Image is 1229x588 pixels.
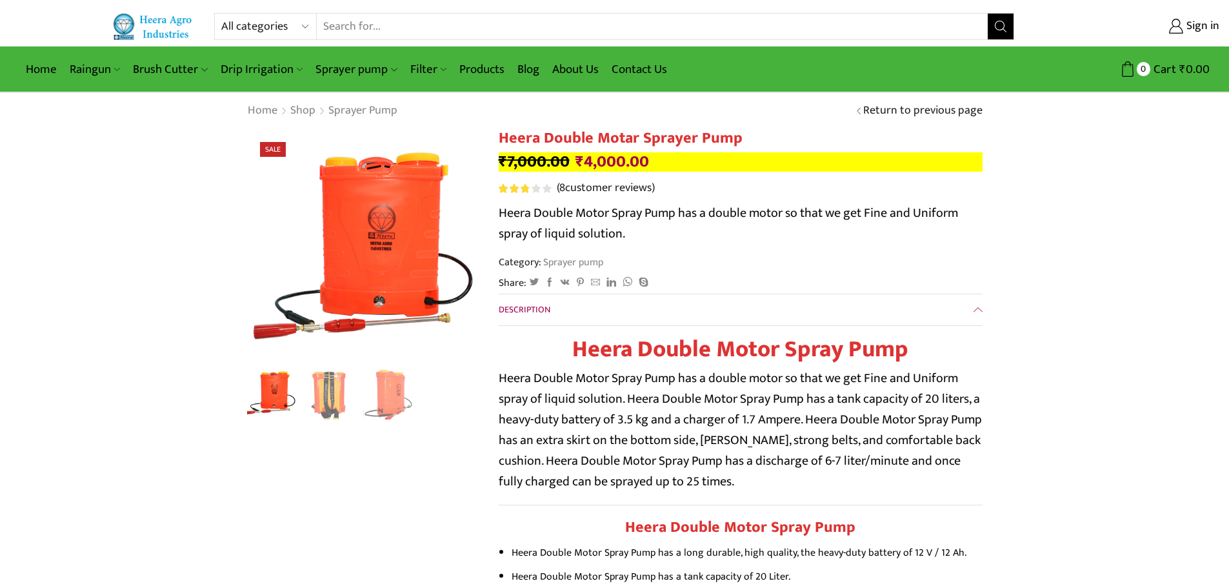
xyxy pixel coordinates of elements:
a: Return to previous page [863,103,983,119]
a: Home [247,103,278,119]
li: Heera Double Motor Spray Pump has a tank capacity of 20 Liter. [512,567,983,586]
a: Sign in [1034,15,1219,38]
button: Search button [988,14,1014,39]
li: 2 / 3 [303,368,357,420]
a: Products [453,54,511,85]
a: (8customer reviews) [557,180,655,197]
span: ₹ [575,148,584,175]
a: 0 Cart ₹0.00 [1027,57,1210,81]
h1: Heera Double Motar Sprayer Pump [499,129,983,148]
bdi: 4,000.00 [575,148,649,175]
a: Filter [404,54,453,85]
span: ₹ [1179,59,1186,79]
strong: Heera Double Motor Spray Pump [625,514,855,540]
a: IMG_4882 [363,368,417,421]
span: Sign in [1183,18,1219,35]
bdi: 0.00 [1179,59,1210,79]
span: Description [499,302,550,317]
a: Description [499,294,983,325]
a: Drip Irrigation [214,54,309,85]
a: Raingun [63,54,126,85]
input: Search for... [317,14,988,39]
span: 0 [1137,62,1150,76]
span: ₹ [499,148,507,175]
li: Heera Double Motor Spray Pump has a long durable, high quality, the heavy-duty battery of 12 V / ... [512,543,983,562]
span: Share: [499,276,526,290]
a: Sprayer pump [328,103,398,119]
a: About Us [546,54,605,85]
a: Home [19,54,63,85]
span: Cart [1150,61,1176,78]
span: Category: [499,255,603,270]
nav: Breadcrumb [247,103,398,119]
span: Rated out of 5 based on customer ratings [499,184,529,193]
span: Sale [260,142,286,157]
strong: Heera Double Motor Spray Pump [572,330,908,369]
div: Rated 2.88 out of 5 [499,184,551,193]
bdi: 7,000.00 [499,148,570,175]
a: Sprayer pump [541,254,603,270]
a: Brush Cutter [126,54,214,85]
p: Heera Double Motor Spray Pump has a double motor so that we get Fine and Uniform spray of liquid ... [499,203,983,244]
a: Blog [511,54,546,85]
div: 1 / 3 [247,129,479,361]
img: Double Motor Spray Pump [247,129,479,361]
span: 8 [559,178,565,198]
img: Double Motor Spray Pump [244,366,297,420]
span: 8 [499,184,554,193]
a: IMG_4885 [303,368,357,421]
li: 1 / 3 [244,368,297,420]
a: Contact Us [605,54,674,85]
li: 3 / 3 [363,368,417,420]
p: Heera Double Motor Spray Pump has a double motor so that we get Fine and Uniform spray of liquid ... [499,368,983,492]
a: Shop [290,103,316,119]
a: Sprayer pump [309,54,403,85]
